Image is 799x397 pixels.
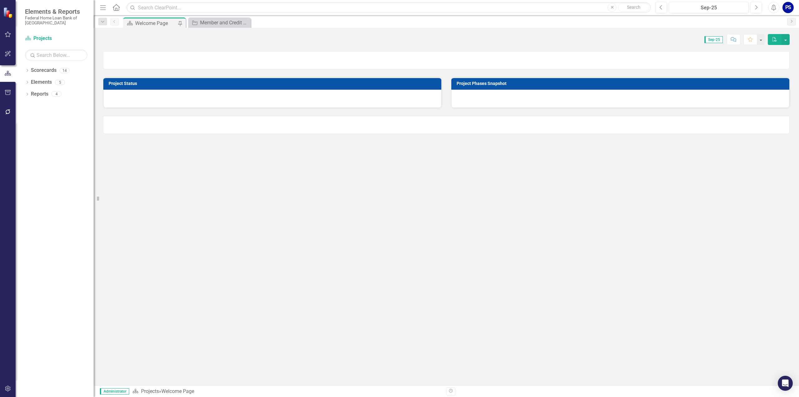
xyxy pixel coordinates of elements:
img: ClearPoint Strategy [3,7,14,18]
span: Elements & Reports [25,8,87,15]
div: 5 [55,80,65,85]
input: Search Below... [25,50,87,61]
a: Projects [141,388,159,394]
button: Sep-25 [669,2,749,13]
a: Reports [31,91,48,98]
div: Welcome Page [135,19,176,27]
a: Member and Credit Process Enhancements [190,19,249,27]
a: Elements [31,79,52,86]
div: Member and Credit Process Enhancements [200,19,249,27]
input: Search ClearPoint... [126,2,651,13]
a: Projects [25,35,87,42]
div: Open Intercom Messenger [778,376,793,391]
div: 4 [51,92,61,97]
button: Search [618,3,649,12]
div: Sep-25 [671,4,747,12]
h3: Project Phases Snapshot [457,81,786,86]
span: Administrator [100,388,129,395]
span: Sep-25 [704,36,723,43]
h3: Project Status [109,81,438,86]
small: Federal Home Loan Bank of [GEOGRAPHIC_DATA] [25,15,87,26]
button: PS [782,2,794,13]
div: » [132,388,442,395]
div: Welcome Page [161,388,194,394]
a: Scorecards [31,67,56,74]
div: 14 [60,68,70,73]
span: Search [627,5,640,10]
